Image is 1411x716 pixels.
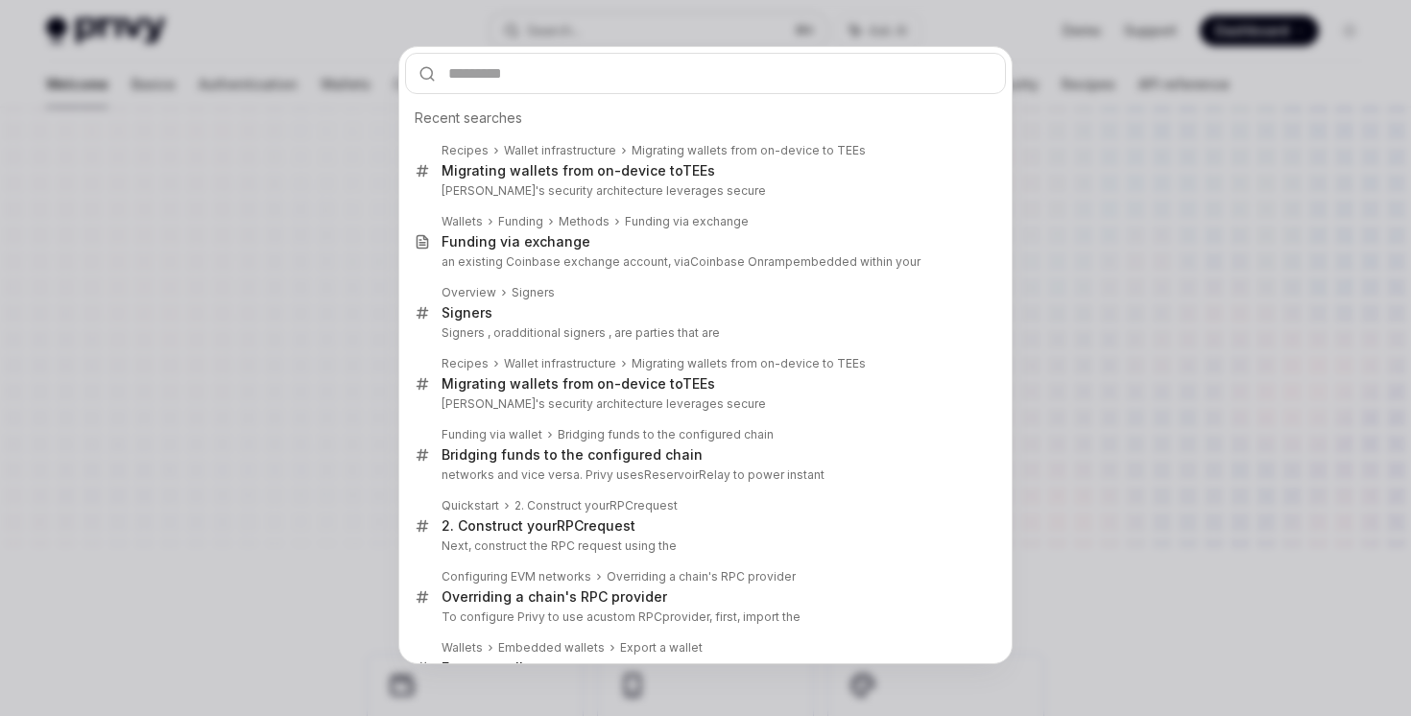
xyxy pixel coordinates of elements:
[442,467,966,483] p: networks and vice versa. Privy uses Relay to power instant
[607,569,796,585] div: Overriding a chain's RPC provider
[442,356,489,371] div: Recipes
[442,285,496,300] div: Overview
[632,143,866,158] div: Migrating wallets from on-device to TEEs
[644,467,699,482] b: Reservoir
[557,517,584,534] b: RPC
[512,285,555,300] div: Signers
[442,183,966,199] p: [PERSON_NAME]'s security architecture leverages secure
[558,427,774,442] div: Bridging funds to the configured chain
[442,588,667,606] div: Overriding a chain's RPC provider
[442,659,537,677] div: a wallet
[625,214,749,229] div: Funding via exchange
[682,375,707,392] b: TEE
[442,517,635,535] div: 2. Construct your request
[620,640,703,656] div: Export a wallet
[559,214,610,229] div: Methods
[632,356,866,371] div: Migrating wallets from on-device to TEEs
[442,396,966,412] p: [PERSON_NAME]'s security architecture leverages secure
[442,640,483,656] div: Wallets
[442,214,483,229] div: Wallets
[498,640,605,656] div: Embedded wallets
[442,304,492,322] div: Signers
[442,569,591,585] div: Configuring EVM networks
[442,498,499,513] div: Quickstart
[442,162,715,179] div: Migrating wallets from on-device to s
[505,325,599,340] b: additional signer
[593,609,662,624] b: custom RPC
[610,498,634,513] b: RPC
[442,254,966,270] p: an existing Coinbase exchange account, via embedded within your
[442,427,542,442] div: Funding via wallet
[442,233,590,251] div: Funding via exchange
[442,659,483,676] b: Export
[442,609,966,625] p: To configure Privy to use a provider, first, import the
[442,143,489,158] div: Recipes
[504,143,616,158] div: Wallet infrastructure
[415,108,522,128] span: Recent searches
[504,356,616,371] div: Wallet infrastructure
[514,498,678,513] div: 2. Construct your request
[682,162,707,179] b: TEE
[442,538,966,554] p: Next, construct the RPC request using the
[442,446,703,464] div: Bridging funds to the configured chain
[690,254,793,269] b: Coinbase Onramp
[498,214,543,229] div: Funding
[442,375,715,393] div: Migrating wallets from on-device to s
[442,325,966,341] p: Signers , or s , are parties that are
